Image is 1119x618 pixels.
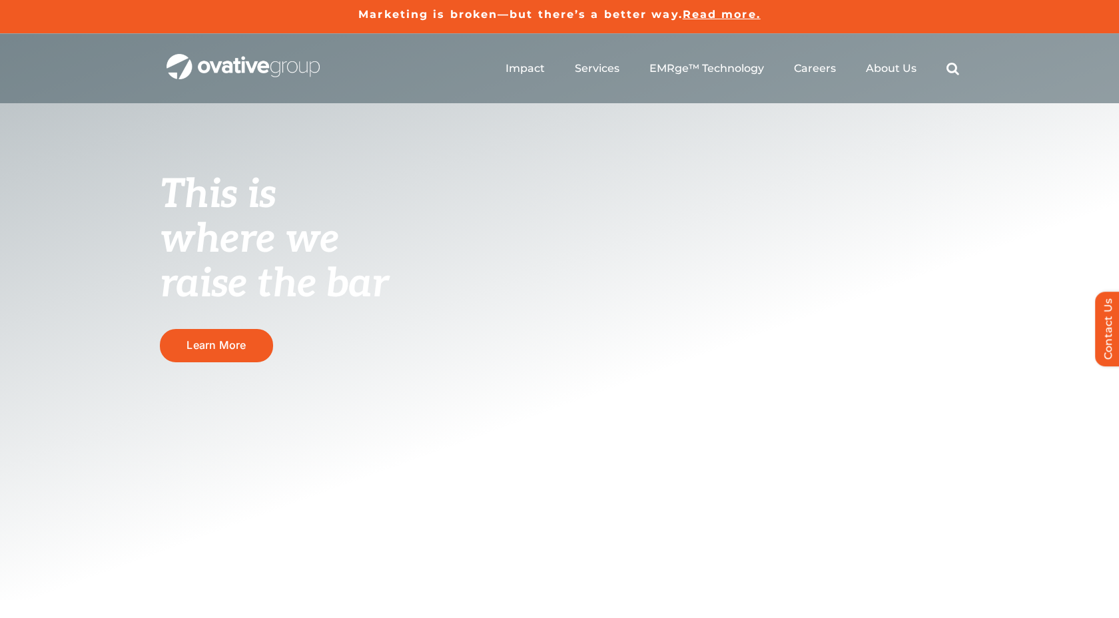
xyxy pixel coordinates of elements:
[167,53,320,65] a: OG_Full_horizontal_WHT
[160,216,388,308] span: where we raise the bar
[160,329,273,362] a: Learn More
[683,8,761,21] a: Read more.
[866,62,917,75] a: About Us
[358,8,683,21] a: Marketing is broken—but there’s a better way.
[506,62,545,75] a: Impact
[506,47,959,90] nav: Menu
[649,62,764,75] a: EMRge™ Technology
[160,171,276,219] span: This is
[186,339,246,352] span: Learn More
[575,62,619,75] a: Services
[794,62,836,75] a: Careers
[946,62,959,75] a: Search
